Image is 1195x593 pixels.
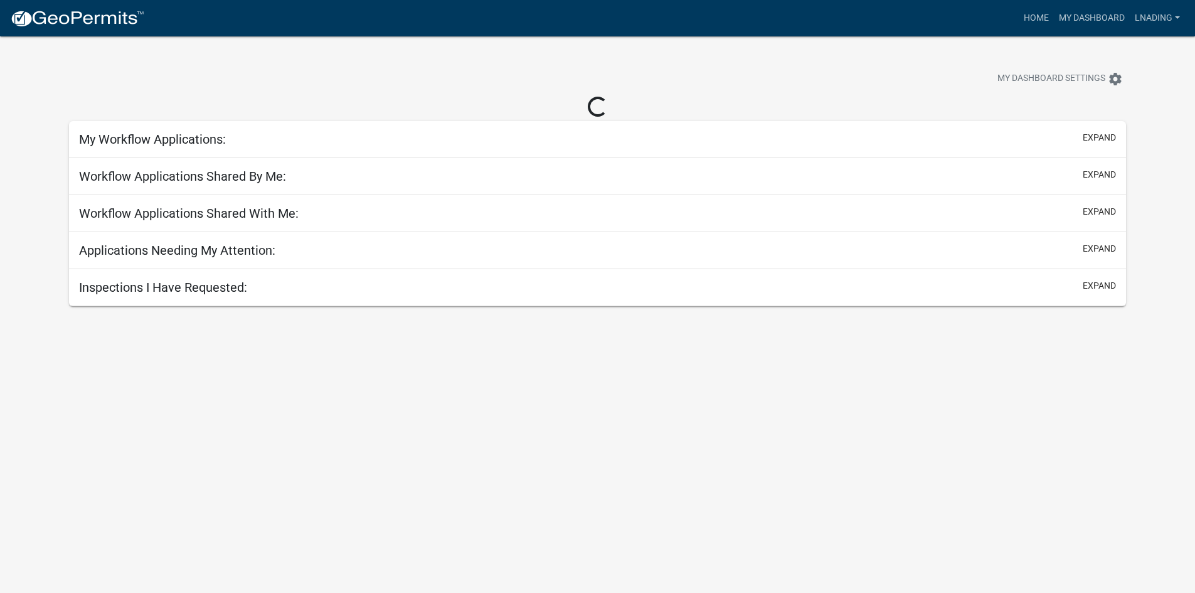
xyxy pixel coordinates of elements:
h5: Inspections I Have Requested: [79,280,247,295]
button: expand [1083,279,1116,292]
a: My Dashboard [1054,6,1130,30]
h5: My Workflow Applications: [79,132,226,147]
a: Home [1019,6,1054,30]
button: My Dashboard Settingssettings [987,67,1133,91]
button: expand [1083,205,1116,218]
h5: Workflow Applications Shared By Me: [79,169,286,184]
button: expand [1083,131,1116,144]
h5: Workflow Applications Shared With Me: [79,206,299,221]
span: My Dashboard Settings [997,72,1105,87]
button: expand [1083,242,1116,255]
button: expand [1083,168,1116,181]
a: lnading [1130,6,1185,30]
i: settings [1108,72,1123,87]
h5: Applications Needing My Attention: [79,243,275,258]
